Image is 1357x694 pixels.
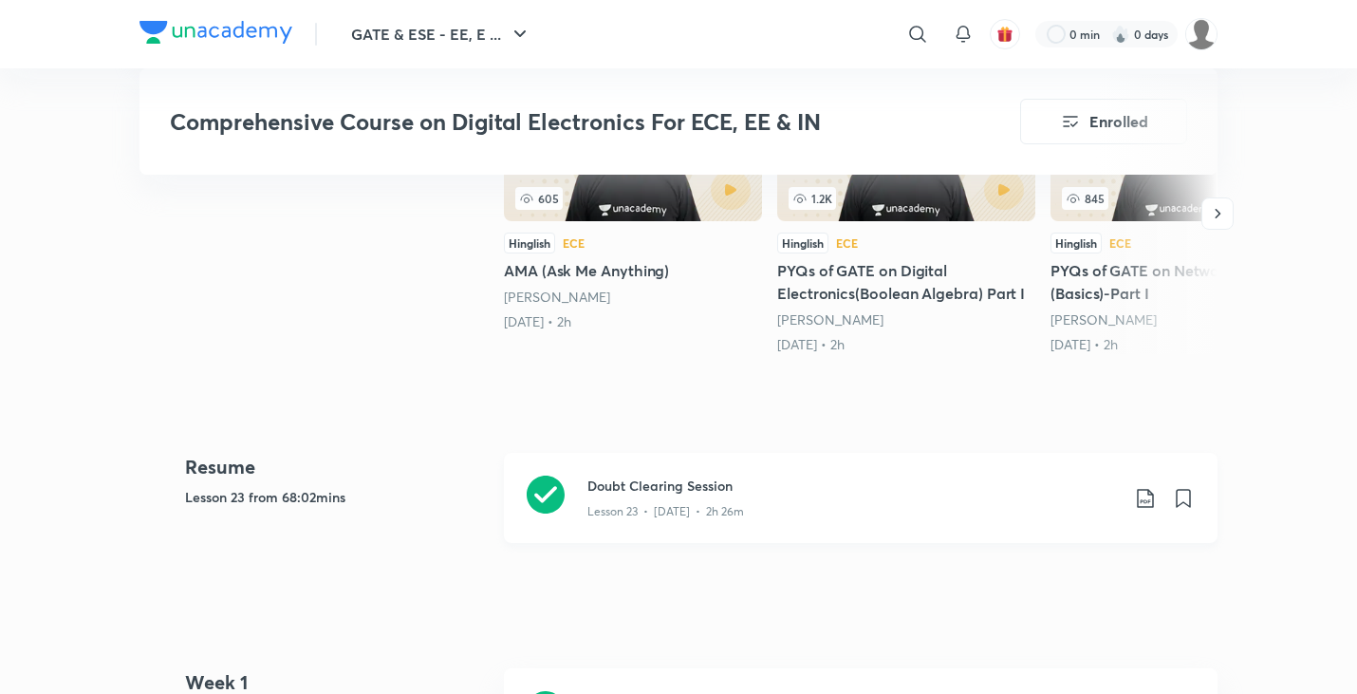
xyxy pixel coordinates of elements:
[1050,335,1309,354] div: 3rd Jun • 2h
[563,237,585,249] div: ECE
[340,15,543,53] button: GATE & ESE - EE, E ...
[777,233,828,253] div: Hinglish
[1062,187,1108,210] span: 845
[139,21,292,44] img: Company Logo
[1020,99,1187,144] button: Enrolled
[996,26,1013,43] img: avatar
[836,237,858,249] div: ECE
[777,310,883,328] a: [PERSON_NAME]
[1050,310,1309,329] div: Aditya Kanwal
[139,21,292,48] a: Company Logo
[1185,18,1218,50] img: Tarun Kumar
[504,73,762,331] a: AMA (Ask Me Anything)
[504,453,1218,566] a: Doubt Clearing SessionLesson 23 • [DATE] • 2h 26m
[777,310,1035,329] div: Aditya Kanwal
[515,187,563,210] span: 605
[990,19,1020,49] button: avatar
[1050,310,1157,328] a: [PERSON_NAME]
[504,312,762,331] div: 28th Apr • 2h
[587,503,744,520] p: Lesson 23 • [DATE] • 2h 26m
[1111,25,1130,44] img: streak
[789,187,836,210] span: 1.2K
[504,259,762,282] h5: AMA (Ask Me Anything)
[185,453,489,481] h4: Resume
[185,487,489,507] h5: Lesson 23 from 68:02mins
[1050,73,1309,354] a: PYQs of GATE on Network Theory (Basics)-Part I
[777,335,1035,354] div: 23rd May • 2h
[1050,233,1102,253] div: Hinglish
[170,108,913,136] h3: Comprehensive Course on Digital Electronics For ECE, EE & IN
[777,73,1035,354] a: PYQs of GATE on Digital Electronics(Boolean Algebra) Part I
[1050,73,1309,354] a: 845HinglishECEPYQs of GATE on Network Theory (Basics)-Part I[PERSON_NAME][DATE] • 2h
[504,288,610,306] a: [PERSON_NAME]
[504,288,762,307] div: Aditya Kanwal
[504,233,555,253] div: Hinglish
[504,73,762,331] a: 605HinglishECEAMA (Ask Me Anything)[PERSON_NAME][DATE] • 2h
[777,73,1035,354] a: 1.2KHinglishECEPYQs of GATE on Digital Electronics(Boolean Algebra) Part I[PERSON_NAME][DATE] • 2h
[777,259,1035,305] h5: PYQs of GATE on Digital Electronics(Boolean Algebra) Part I
[587,476,1119,496] h3: Doubt Clearing Session
[1050,259,1309,305] h5: PYQs of GATE on Network Theory (Basics)-Part I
